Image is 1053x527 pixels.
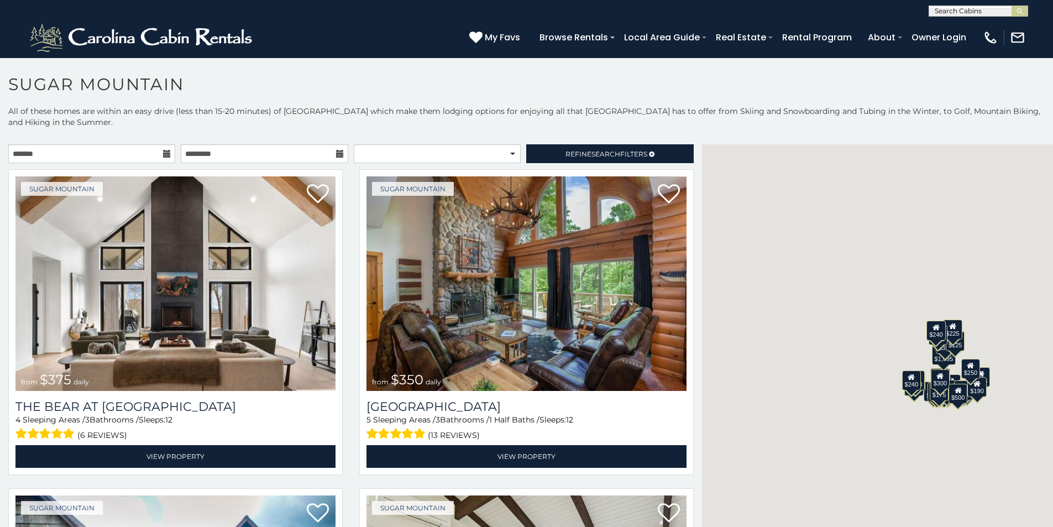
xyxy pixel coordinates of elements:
[777,28,857,47] a: Rental Program
[307,502,329,525] a: Add to favorites
[591,150,620,158] span: Search
[942,374,961,394] div: $200
[15,399,336,414] h3: The Bear At Sugar Mountain
[906,28,972,47] a: Owner Login
[710,28,772,47] a: Real Estate
[949,384,967,404] div: $500
[902,371,921,390] div: $240
[968,377,987,397] div: $190
[21,501,103,515] a: Sugar Mountain
[15,176,336,391] img: The Bear At Sugar Mountain
[366,415,371,425] span: 5
[932,345,956,365] div: $1,095
[74,378,89,386] span: daily
[428,428,480,442] span: (13 reviews)
[366,176,687,391] a: Grouse Moor Lodge from $350 daily
[15,399,336,414] a: The Bear At [GEOGRAPHIC_DATA]
[928,382,947,402] div: $155
[930,368,949,388] div: $190
[77,428,127,442] span: (6 reviews)
[21,378,38,386] span: from
[165,415,172,425] span: 12
[983,30,998,45] img: phone-regular-white.png
[15,176,336,391] a: The Bear At Sugar Mountain from $375 daily
[366,414,687,442] div: Sleeping Areas / Bathrooms / Sleeps:
[526,144,693,163] a: RefineSearchFilters
[944,320,962,340] div: $225
[40,372,71,388] span: $375
[15,415,20,425] span: 4
[426,378,441,386] span: daily
[954,380,973,400] div: $195
[366,176,687,391] img: Grouse Moor Lodge
[15,445,336,468] a: View Property
[927,321,946,341] div: $240
[85,415,90,425] span: 3
[566,415,573,425] span: 12
[961,359,980,379] div: $250
[489,415,539,425] span: 1 Half Baths /
[565,150,647,158] span: Refine Filters
[372,182,454,196] a: Sugar Mountain
[28,21,257,54] img: White-1-2.png
[930,381,949,401] div: $175
[485,30,520,44] span: My Favs
[534,28,614,47] a: Browse Rentals
[658,183,680,206] a: Add to favorites
[946,331,965,351] div: $125
[372,501,454,515] a: Sugar Mountain
[372,378,389,386] span: from
[366,399,687,414] a: [GEOGRAPHIC_DATA]
[21,182,103,196] a: Sugar Mountain
[436,415,440,425] span: 3
[366,445,687,468] a: View Property
[931,369,950,389] div: $300
[971,367,990,387] div: $155
[469,30,523,45] a: My Favs
[307,183,329,206] a: Add to favorites
[391,372,423,388] span: $350
[658,502,680,525] a: Add to favorites
[619,28,705,47] a: Local Area Guide
[862,28,901,47] a: About
[1010,30,1025,45] img: mail-regular-white.png
[15,414,336,442] div: Sleeping Areas / Bathrooms / Sleeps:
[366,399,687,414] h3: Grouse Moor Lodge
